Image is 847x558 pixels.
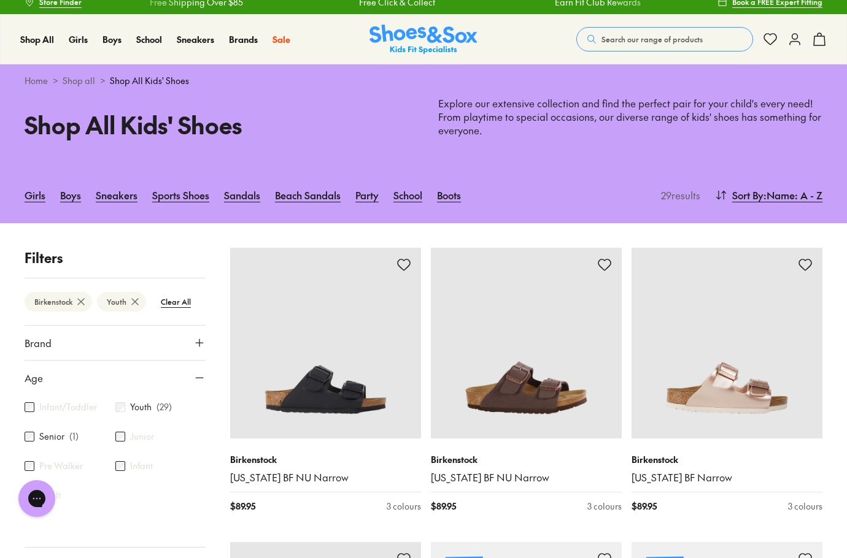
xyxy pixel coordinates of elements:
[229,33,258,45] span: Brands
[152,182,209,208] a: Sports Shoes
[369,25,478,55] img: SNS_Logo_Responsive.svg
[587,500,622,513] div: 3 colours
[275,182,341,208] a: Beach Sandals
[151,291,201,313] btn: Clear All
[12,476,61,521] iframe: Gorgias live chat messenger
[732,188,764,202] span: Sort By
[69,430,79,443] p: ( 1 )
[25,248,206,268] p: Filters
[788,500,822,513] div: 3 colours
[25,107,409,142] h1: Shop All Kids' Shoes
[576,27,753,52] button: Search our range of products
[25,335,52,350] span: Brand
[130,430,154,443] label: Junior
[230,453,421,466] p: Birkenstock
[715,182,822,208] button: Sort By:Name: A - Z
[273,33,290,46] a: Sale
[632,453,822,466] p: Birkenstock
[387,500,421,513] div: 3 colours
[355,182,379,208] a: Party
[96,182,137,208] a: Sneakers
[230,471,421,484] a: [US_STATE] BF NU Narrow
[25,74,48,87] a: Home
[97,292,146,311] btn: Youth
[632,500,657,513] span: $ 89.95
[177,33,214,46] a: Sneakers
[177,33,214,45] span: Sneakers
[63,74,95,87] a: Shop all
[102,33,122,46] a: Boys
[273,33,290,45] span: Sale
[431,453,622,466] p: Birkenstock
[110,74,189,87] span: Shop All Kids' Shoes
[632,471,822,484] a: [US_STATE] BF Narrow
[431,471,622,484] a: [US_STATE] BF NU Narrow
[25,74,822,87] div: > >
[39,430,64,443] label: Senior
[136,33,162,45] span: School
[25,361,206,395] button: Age
[437,182,461,208] a: Boots
[130,400,152,413] label: Youth
[656,188,700,202] p: 29 results
[369,25,478,55] a: Shoes & Sox
[157,400,172,413] p: ( 29 )
[69,33,88,45] span: Girls
[39,400,97,413] label: Infant/Toddler
[438,97,822,137] p: Explore our extensive collection and find the perfect pair for your child's every need! From play...
[20,33,54,45] span: Shop All
[393,182,422,208] a: School
[25,182,45,208] a: Girls
[224,182,260,208] a: Sandals
[20,33,54,46] a: Shop All
[60,182,81,208] a: Boys
[69,33,88,46] a: Girls
[601,34,703,45] span: Search our range of products
[431,500,456,513] span: $ 89.95
[39,459,83,472] label: Pre Walker
[229,33,258,46] a: Brands
[764,188,822,202] span: : Name: A - Z
[25,292,92,311] btn: Birkenstock
[25,370,43,385] span: Age
[130,459,153,472] label: Infant
[136,33,162,46] a: School
[102,33,122,45] span: Boys
[230,500,255,513] span: $ 89.95
[25,326,206,360] button: Brand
